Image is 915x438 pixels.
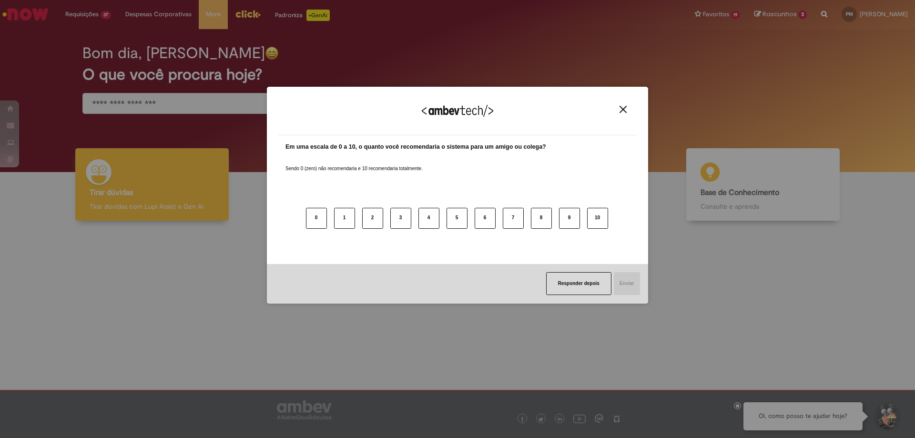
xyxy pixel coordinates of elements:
[422,105,493,117] img: Logo Ambevtech
[531,208,552,229] button: 8
[334,208,355,229] button: 1
[390,208,411,229] button: 3
[617,105,630,113] button: Close
[306,208,327,229] button: 0
[285,154,423,172] label: Sendo 0 (zero) não recomendaria e 10 recomendaria totalmente.
[285,143,546,152] label: Em uma escala de 0 a 10, o quanto você recomendaria o sistema para um amigo ou colega?
[447,208,468,229] button: 5
[362,208,383,229] button: 2
[475,208,496,229] button: 6
[587,208,608,229] button: 10
[546,272,611,295] button: Responder depois
[559,208,580,229] button: 9
[503,208,524,229] button: 7
[418,208,439,229] button: 4
[620,106,627,113] img: Close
